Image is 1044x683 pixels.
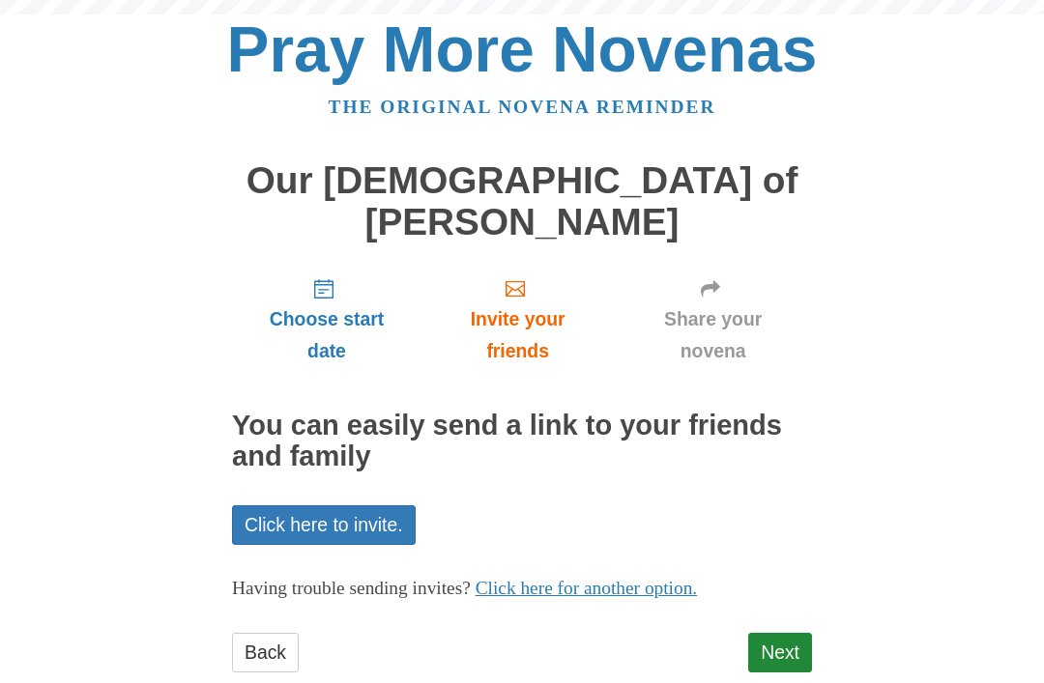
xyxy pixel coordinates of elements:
a: Invite your friends [421,262,614,377]
a: Click here for another option. [476,578,698,598]
a: Pray More Novenas [227,14,818,85]
a: Next [748,633,812,672]
a: Back [232,633,299,672]
a: The original novena reminder [329,97,716,117]
a: Share your novena [614,262,812,377]
a: Click here to invite. [232,505,416,545]
span: Having trouble sending invites? [232,578,471,598]
span: Choose start date [251,303,402,367]
span: Invite your friends [441,303,594,367]
a: Choose start date [232,262,421,377]
h1: Our [DEMOGRAPHIC_DATA] of [PERSON_NAME] [232,160,812,242]
span: Share your novena [633,303,793,367]
h2: You can easily send a link to your friends and family [232,411,812,472]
